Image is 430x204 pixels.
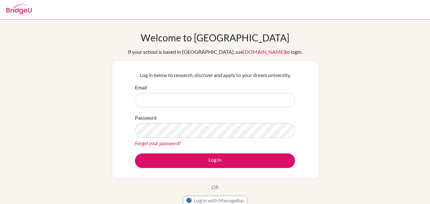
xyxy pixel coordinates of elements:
[243,49,285,55] a: [DOMAIN_NAME]
[6,4,32,14] img: Bridge-U
[135,84,147,91] label: Email
[135,71,295,79] p: Log in below to research, discover and apply to your dream university.
[135,153,295,168] button: Log in
[128,48,302,56] div: If your school is based in [GEOGRAPHIC_DATA], use to login.
[141,32,289,43] h1: Welcome to [GEOGRAPHIC_DATA]
[135,114,157,122] label: Password
[135,140,181,146] a: Forgot your password?
[211,183,219,191] p: OR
